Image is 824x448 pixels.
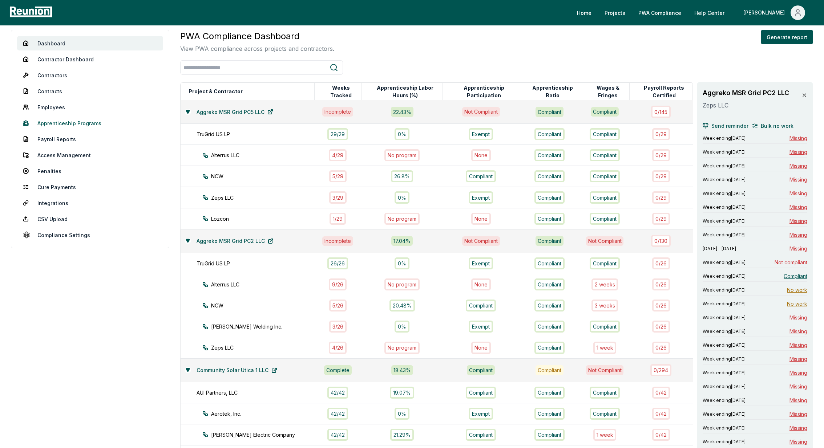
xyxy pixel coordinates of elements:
span: Missing [789,203,807,211]
p: View PWA compliance across projects and contractors. [180,44,334,53]
a: Contracts [17,84,163,98]
a: Employees [17,100,163,114]
button: Send reminder [703,118,748,133]
div: 0 / 29 [652,149,670,161]
div: Zeps LLC [202,194,327,201]
span: Week ending [DATE] [703,439,746,445]
div: 9 / 26 [329,278,347,290]
a: Aggreko MSR Grid PC2 LLC [191,234,279,248]
div: Compliant [590,408,620,420]
span: Missing [789,245,807,252]
div: 1 week [593,342,617,354]
div: 5 / 29 [329,170,347,182]
div: 0 / 29 [652,170,670,182]
span: Week ending [DATE] [703,356,746,362]
div: No program [384,278,420,290]
span: Missing [789,148,807,156]
span: Missing [789,424,807,432]
div: Compliant [590,387,620,399]
div: [PERSON_NAME] Welding Inc. [202,323,327,330]
div: 0% [395,128,409,140]
div: 3 week s [591,300,618,311]
button: Apprenticeship Labor Hours (%) [368,84,443,99]
a: Community Solar Utica 1 LLC [191,363,283,378]
div: Not Compliant [462,236,500,246]
div: Compliant [534,429,565,441]
span: Week ending [DATE] [703,163,746,169]
div: 1 / 29 [330,213,346,225]
div: Not Compliant [462,107,500,117]
div: 0% [395,191,409,203]
div: Compliant [534,213,565,225]
span: Week ending [DATE] [703,411,746,417]
div: Not Compliant [586,236,624,246]
div: 29 / 29 [327,128,348,140]
span: Missing [789,176,807,183]
span: Week ending [DATE] [703,342,746,348]
div: Compliant [467,365,495,375]
span: Missing [789,369,807,376]
div: Compliant [590,257,620,269]
span: Week ending [DATE] [703,260,746,265]
div: Incomplete [322,236,353,246]
button: Apprenticeship Ratio [525,84,580,99]
div: 0 / 26 [652,300,670,311]
div: Compliant [466,387,496,399]
div: 5 / 26 [329,300,347,311]
div: Aerotek, Inc. [202,410,327,418]
div: Compliant [534,278,565,290]
button: Project & Contractor [187,84,244,99]
div: TruGrid US LP [197,130,322,138]
button: Payroll Reports Certified [636,84,692,99]
div: [PERSON_NAME] Electric Company [202,431,327,439]
span: Send reminder [711,122,748,130]
div: 18.43 % [391,365,413,375]
div: Compliant [536,107,564,117]
span: Missing [789,217,807,225]
a: Aggreko MSR Grid PC5 LLC [191,105,279,119]
div: Compliant [534,387,565,399]
div: 0 / 26 [652,342,670,354]
a: Contractors [17,68,163,82]
div: Exempt [469,408,493,420]
div: 21.29% [390,429,414,441]
div: 22.43 % [391,107,413,117]
div: 1 week [593,429,617,441]
div: 26.8% [391,170,413,182]
span: Missing [789,383,807,390]
div: 4 / 26 [329,342,347,354]
button: Bulk no work [752,118,793,133]
a: Contractor Dashboard [17,52,163,66]
span: Week ending [DATE] [703,135,746,141]
div: Lozcon [202,215,327,223]
span: Week ending [DATE] [703,425,746,431]
div: 0% [395,408,409,420]
div: 0 / 26 [652,321,670,333]
span: Week ending [DATE] [703,218,746,224]
div: Compliant [534,149,565,161]
div: Compliant [590,321,620,333]
div: 42 / 42 [327,408,348,420]
a: Help Center [688,5,730,20]
a: Payroll Reports [17,132,163,146]
div: Compliant [536,365,564,375]
div: No program [384,149,420,161]
div: Compliant [590,149,620,161]
div: 3 / 29 [329,191,347,203]
div: 20.48% [389,300,415,311]
button: Apprenticeship Participation [449,84,519,99]
div: Compliant [534,128,565,140]
div: 0 / 130 [651,235,671,247]
button: [PERSON_NAME] [738,5,811,20]
span: Week ending [DATE] [703,287,746,293]
div: Compliant [534,321,565,333]
div: 0 / 26 [652,257,670,269]
div: 2 week s [591,278,618,290]
a: Integrations [17,196,163,210]
span: Week ending [DATE] [703,370,746,376]
div: Alterrus LLC [202,281,327,288]
div: Compliant [590,170,620,182]
span: Bulk no work [761,122,793,130]
div: Compliant [534,342,565,354]
span: Missing [789,190,807,197]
